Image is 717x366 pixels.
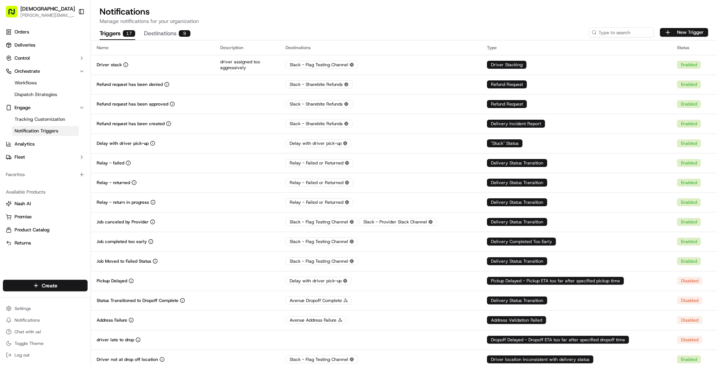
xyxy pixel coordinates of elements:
[487,336,629,344] div: Dropoff Delayed - Dropoff ETA too far after specified dropoff time
[15,91,57,98] span: Dispatch Strategies
[677,45,711,51] div: Status
[286,257,358,265] div: Slack - Flag Testing Channel
[286,277,351,285] div: Delay with driver pick-up
[97,62,122,68] p: Driver stack
[487,100,527,108] div: Refund Request
[3,237,88,249] button: Returns
[25,76,92,82] div: We're available if you need us!
[3,65,88,77] button: Orchestrate
[286,218,358,226] div: Slack - Flag Testing Channel
[15,80,37,86] span: Workflows
[97,337,134,343] p: driver late to drop
[677,277,702,285] div: Disabled
[97,199,149,205] p: Relay - return in progress
[286,355,358,363] div: Slack - Flag Testing Channel
[3,303,88,314] button: Settings
[7,69,20,82] img: 1736555255976-a54dd68f-1ca7-489b-9aae-adbdc363a1c4
[487,297,547,305] div: Delivery Status Transition
[15,68,40,75] span: Orchestrate
[286,238,358,246] div: Slack - Flag Testing Channel
[487,316,546,324] div: Address Validation Failed
[487,355,593,363] div: Driver location inconsistent with delivery status
[100,17,708,25] p: Manage notifications for your organization
[12,89,79,100] a: Dispatch Strategies
[7,7,22,21] img: Nash
[286,159,353,167] div: Relay - Failed or Returned
[3,224,88,236] button: Product Catalog
[286,316,346,324] div: Avenue Address Failure
[3,151,88,163] button: Fleet
[97,298,178,303] p: Status Transitioned to Dropoff Complete
[487,139,523,147] div: "Stuck" Status
[97,258,151,264] p: Job Moved to Failed Status
[12,114,79,124] a: Tracking Customization
[589,27,654,37] input: Type to search
[12,78,79,88] a: Workflows
[15,240,31,246] span: Returns
[3,3,75,20] button: [DEMOGRAPHIC_DATA][PERSON_NAME][EMAIL_ADDRESS][DOMAIN_NAME]
[15,29,29,35] span: Orders
[15,105,56,112] span: Knowledge Base
[487,198,547,206] div: Delivery Status Transition
[51,123,88,128] a: Powered byPylon
[487,218,547,226] div: Delivery Status Transition
[97,160,124,166] p: Relay - failed
[97,317,127,323] p: Address Failure
[677,336,702,344] div: Disabled
[97,121,165,127] p: Refund request has been created
[97,140,149,146] p: Delay with driver pick-up
[487,179,547,187] div: Delivery Status Transition
[123,30,135,37] div: 17
[15,141,35,147] span: Analytics
[61,106,67,112] div: 💻
[97,81,163,87] p: Refund request has been denied
[15,227,49,233] span: Product Catalog
[15,317,40,323] span: Notifications
[25,69,119,76] div: Start new chat
[179,30,190,37] div: 9
[15,352,29,358] span: Log out
[487,120,545,128] div: Delivery Incident Report
[72,123,88,128] span: Pylon
[15,306,31,311] span: Settings
[15,104,31,111] span: Engage
[7,106,13,112] div: 📗
[15,329,41,335] span: Chat with us!
[100,6,708,17] h1: Notifications
[19,47,131,54] input: Got a question? Start typing here...
[3,186,88,198] div: Available Products
[487,61,527,69] div: Driver Stacking
[15,42,35,48] span: Deliveries
[20,5,75,12] button: [DEMOGRAPHIC_DATA]
[677,61,701,69] div: Enabled
[15,200,31,207] span: Nash AI
[6,227,85,233] a: Product Catalog
[124,71,132,80] button: Start new chat
[487,277,624,285] div: Pickup Delayed - Pickup ETA too far after specified pickup time
[3,280,88,291] button: Create
[15,214,32,220] span: Promise
[286,80,353,88] div: Slack - Sharebite Refunds
[677,198,701,206] div: Enabled
[144,28,190,40] button: Destinations
[286,61,358,69] div: Slack - Flag Testing Channel
[15,116,65,123] span: Tracking Customization
[286,179,353,187] div: Relay - Failed or Returned
[677,100,701,108] div: Enabled
[677,80,701,88] div: Enabled
[677,297,702,305] div: Disabled
[286,100,353,108] div: Slack - Sharebite Refunds
[3,350,88,360] button: Log out
[487,257,547,265] div: Delivery Status Transition
[677,159,701,167] div: Enabled
[677,179,701,187] div: Enabled
[3,338,88,349] button: Toggle Theme
[6,214,85,220] a: Promise
[4,102,59,115] a: 📗Knowledge Base
[660,28,708,37] button: New Trigger
[7,29,132,40] p: Welcome 👋
[487,159,547,167] div: Delivery Status Transition
[15,154,25,160] span: Fleet
[3,52,88,64] button: Control
[59,102,120,115] a: 💻API Documentation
